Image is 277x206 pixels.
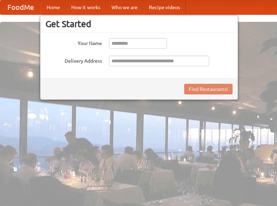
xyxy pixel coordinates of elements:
[46,56,102,64] label: Delivery Address
[46,19,233,29] h3: Get Started
[143,0,186,14] a: Recipe videos
[41,0,66,14] a: Home
[184,84,233,94] button: Find Restaurants!
[0,0,41,14] a: FoodMe
[66,0,106,14] a: How it works
[106,0,143,14] a: Who we are
[46,38,102,47] label: Your Name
